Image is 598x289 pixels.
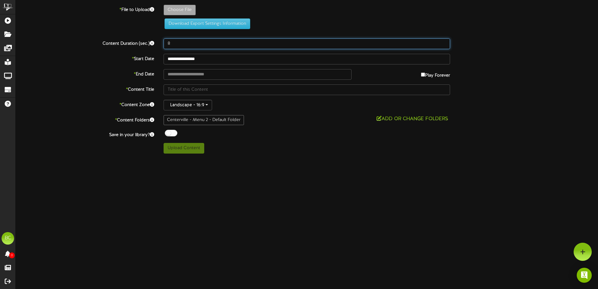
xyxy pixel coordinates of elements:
label: File to Upload [11,5,159,13]
label: Content Title [11,84,159,93]
label: Save in your library? [11,130,159,138]
button: Upload Content [164,143,204,154]
label: Content Duration (sec.) [11,38,159,47]
div: Open Intercom Messenger [577,268,592,283]
button: Add or Change Folders [375,115,450,123]
a: Download Export Settings Information [161,21,250,26]
label: Play Forever [421,69,450,79]
input: Title of this Content [164,84,450,95]
div: BC [2,232,14,245]
label: Content Zone [11,100,159,108]
input: Play Forever [421,73,425,77]
label: Start Date [11,54,159,62]
label: End Date [11,69,159,78]
button: Download Export Settings Information [165,18,250,29]
label: Content Folders [11,115,159,124]
div: Centerville - Menu 2 - Default Folder [164,115,244,125]
button: Landscape - 16:9 [164,100,212,110]
span: 0 [9,252,15,258]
